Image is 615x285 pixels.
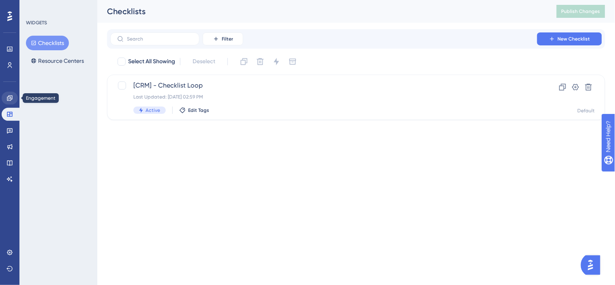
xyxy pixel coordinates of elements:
span: Select All Showing [128,57,175,66]
span: Deselect [193,57,215,66]
div: Last Updated: [DATE] 02:59 PM [133,94,514,100]
div: Default [578,107,595,114]
div: WIDGETS [26,19,47,26]
button: Edit Tags [179,107,209,114]
button: Publish Changes [557,5,605,18]
iframe: UserGuiding AI Assistant Launcher [581,253,605,277]
span: Filter [222,36,233,42]
span: Active [146,107,160,114]
button: Filter [203,32,243,45]
button: Resource Centers [26,54,89,68]
span: Edit Tags [188,107,209,114]
span: Publish Changes [561,8,600,15]
button: New Checklist [537,32,602,45]
button: Checklists [26,36,69,50]
input: Search [127,36,193,42]
span: [CRM] - Checklist Loop [133,81,514,90]
div: Checklists [107,6,536,17]
button: Deselect [185,54,223,69]
span: Need Help? [19,2,51,12]
span: New Checklist [558,36,590,42]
